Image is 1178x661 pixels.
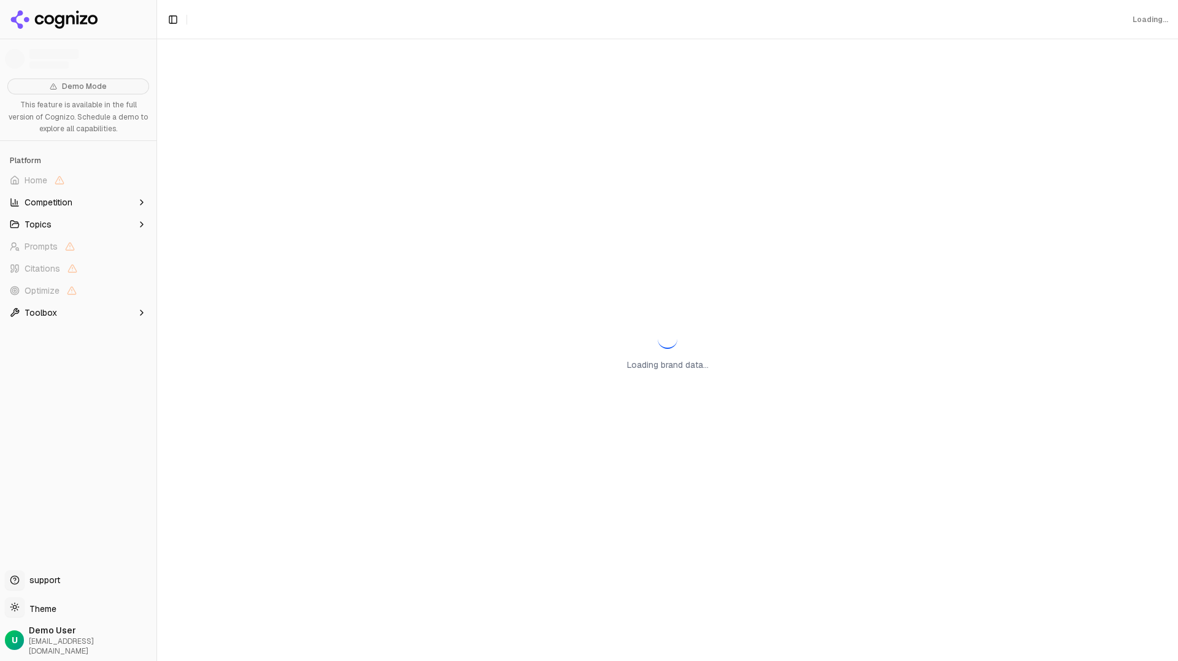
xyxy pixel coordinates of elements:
[25,196,72,208] span: Competition
[12,634,18,646] span: U
[25,603,56,614] span: Theme
[25,285,60,297] span: Optimize
[5,151,152,170] div: Platform
[627,359,709,371] p: Loading brand data...
[5,303,152,323] button: Toolbox
[25,574,60,586] span: support
[7,99,149,136] p: This feature is available in the full version of Cognizo. Schedule a demo to explore all capabili...
[25,218,52,231] span: Topics
[5,215,152,234] button: Topics
[29,624,152,636] span: Demo User
[62,82,107,91] span: Demo Mode
[25,262,60,275] span: Citations
[25,307,57,319] span: Toolbox
[29,636,152,656] span: [EMAIL_ADDRESS][DOMAIN_NAME]
[25,240,58,253] span: Prompts
[1133,15,1168,25] div: Loading...
[5,193,152,212] button: Competition
[25,174,47,186] span: Home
